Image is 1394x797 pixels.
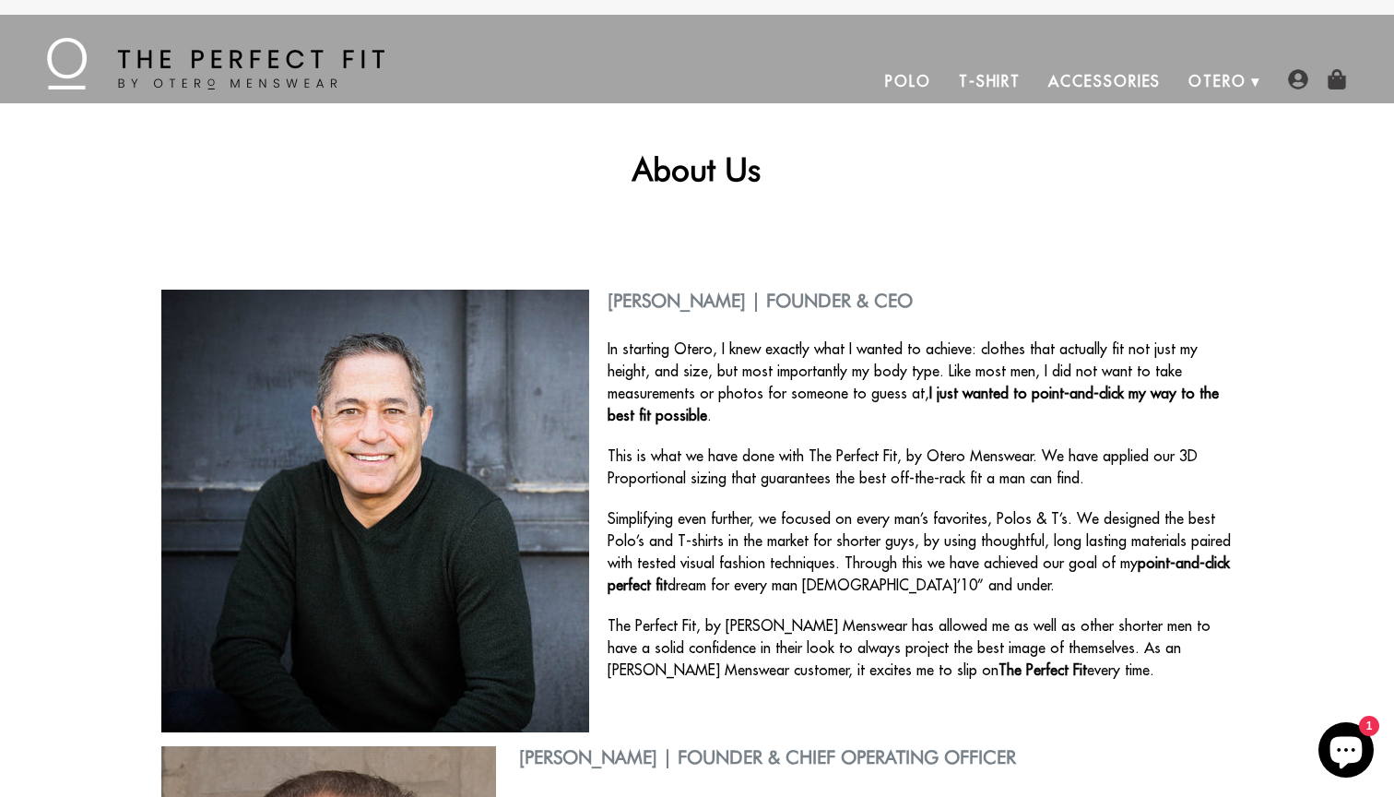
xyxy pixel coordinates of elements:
[161,614,1233,681] p: The Perfect Fit, by [PERSON_NAME] Menswear has allowed me as well as other shorter men to have a ...
[945,59,1034,103] a: T-Shirt
[1313,722,1379,782] inbox-online-store-chat: Shopify online store chat
[1138,553,1230,572] strong: point-and-click
[161,290,1233,312] h2: [PERSON_NAME] | Founder & CEO
[608,576,667,594] strong: perfect fit
[47,38,384,89] img: The Perfect Fit - by Otero Menswear - Logo
[871,59,945,103] a: Polo
[161,507,1233,596] p: Simplifying even further, we focused on every man’s favorites, Polos & T’s. We designed the best ...
[161,746,1233,768] h2: [PERSON_NAME] | Founder & Chief Operating Officer
[1034,59,1175,103] a: Accessories
[1288,69,1308,89] img: user-account-icon.png
[1175,59,1260,103] a: Otero
[161,149,1233,188] h1: About Us
[998,660,1087,679] strong: The Perfect Fit
[929,384,1027,402] strong: I just wanted to
[161,445,1233,489] p: This is what we have done with The Perfect Fit, by Otero Menswear. We have applied our 3D Proport...
[161,290,589,732] img: About CEO Stephen Villanueva
[161,338,1233,426] p: In starting Otero, I knew exactly what I wanted to achieve: clothes that actually fit not just my...
[1327,69,1347,89] img: shopping-bag-icon.png
[608,384,1219,424] strong: point-and-click my way to the best fit possible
